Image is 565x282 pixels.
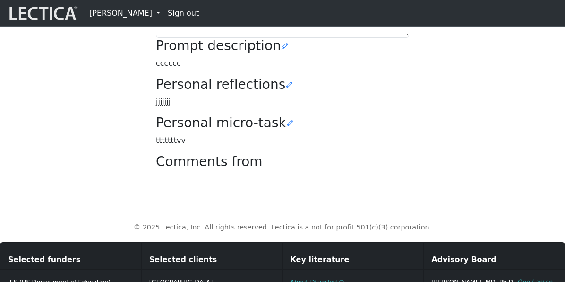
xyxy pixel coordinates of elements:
div: Advisory Board [424,250,565,270]
p: © 2025 Lectica, Inc. All rights reserved. Lectica is a not for profit 501(c)(3) corporation. [61,222,504,233]
h3: Comments from [156,154,409,170]
p: cccccc [156,58,409,69]
h3: Prompt description [156,38,409,54]
img: lecticalive [7,4,78,22]
p: tttttttvv [156,135,409,146]
div: Selected clients [142,250,282,270]
div: Key literature [283,250,424,270]
a: Sign out [164,4,203,23]
p: jjjjjjj [156,96,409,107]
a: [PERSON_NAME] [86,4,164,23]
div: Selected funders [0,250,141,270]
h3: Personal micro-task [156,115,409,131]
h3: Personal reflections [156,77,409,93]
